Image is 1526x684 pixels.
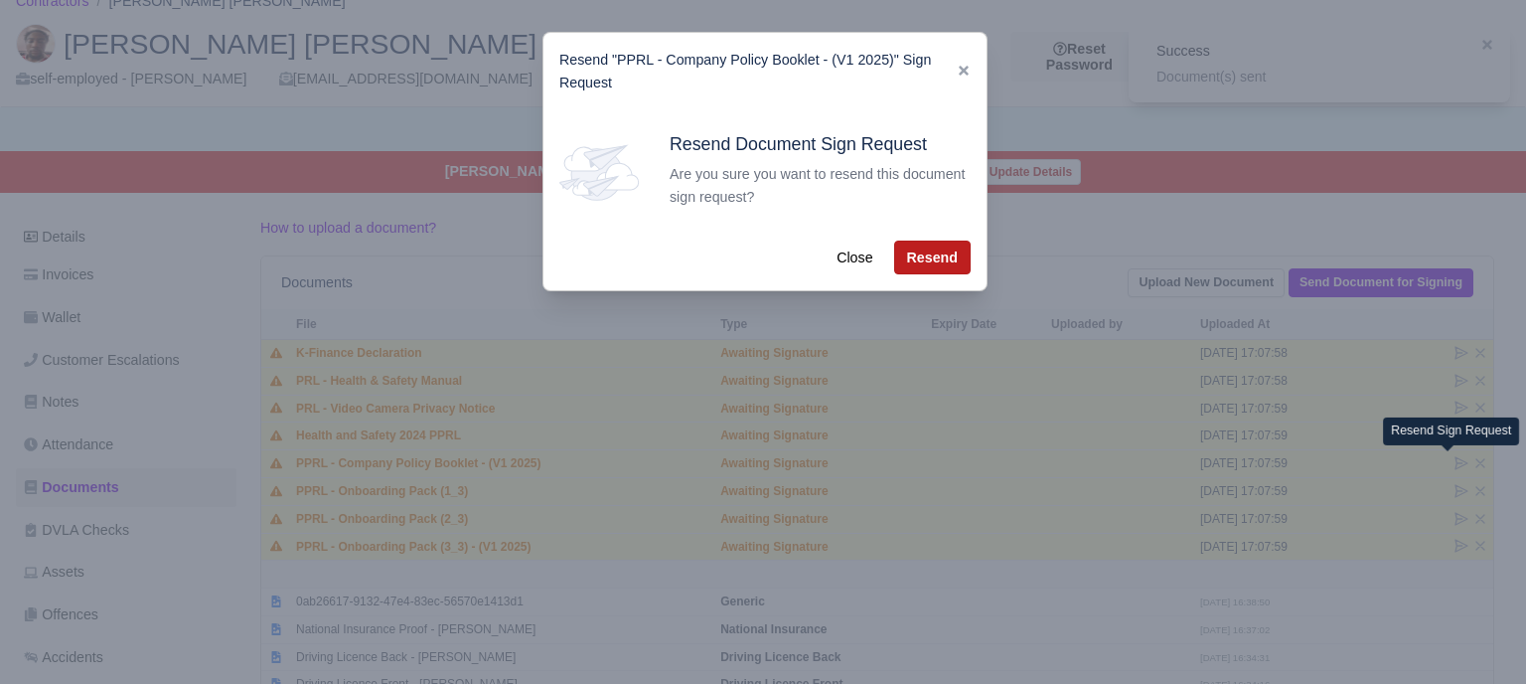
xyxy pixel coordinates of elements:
[1427,589,1526,684] iframe: Chat Widget
[543,33,987,110] div: Resend "PPRL - Company Policy Booklet - (V1 2025)" Sign Request
[1383,418,1519,445] div: Resend Sign Request
[824,241,885,274] button: Close
[670,134,971,155] h5: Resend Document Sign Request
[670,163,971,209] div: Are you sure you want to resend this document sign request?
[894,241,971,274] button: Resend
